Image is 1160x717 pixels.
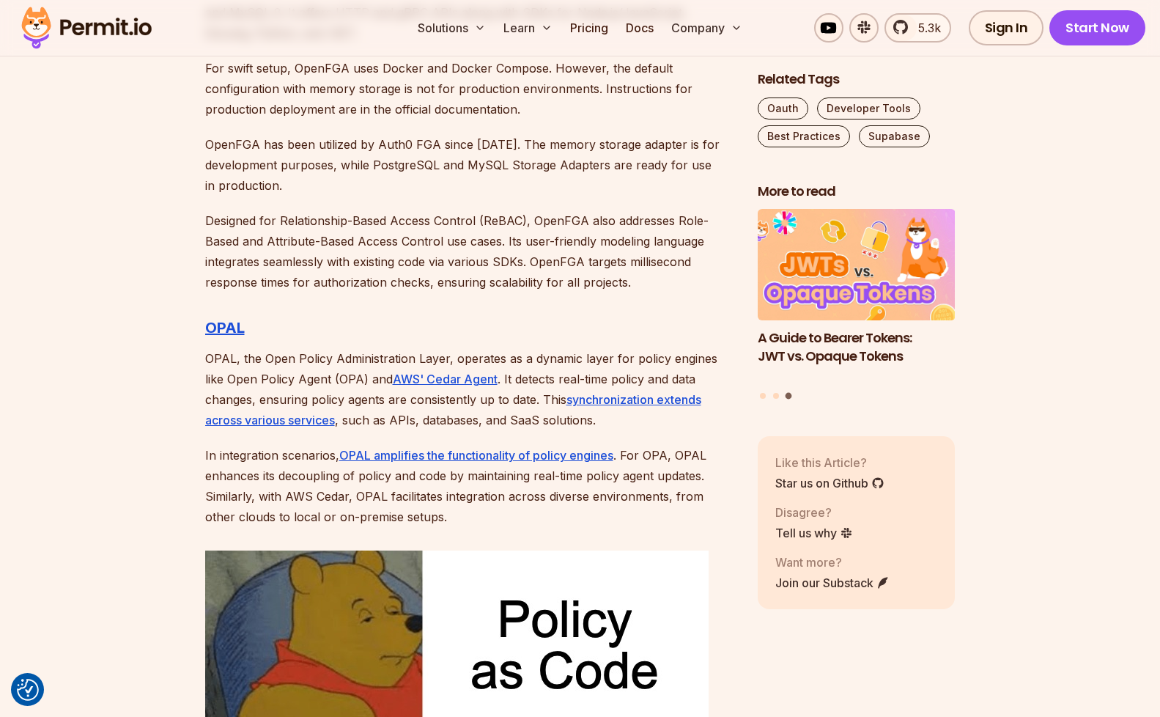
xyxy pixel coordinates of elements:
button: Go to slide 3 [786,393,792,400]
a: Supabase [859,125,930,147]
a: Pricing [564,13,614,43]
a: AWS' Cedar Agent [393,372,498,386]
p: In integration scenarios, . For OPA, OPAL enhances its decoupling of policy and code by maintaini... [205,445,734,527]
div: Posts [758,210,956,402]
button: Go to slide 1 [760,393,766,399]
a: Sign In [969,10,1044,45]
img: A Guide to Bearer Tokens: JWT vs. Opaque Tokens [758,210,956,321]
a: Docs [620,13,660,43]
p: OpenFGA has been utilized by Auth0 FGA since [DATE]. The memory storage adapter is for developmen... [205,134,734,196]
a: OPAL [205,319,245,337]
button: Consent Preferences [17,679,39,701]
a: A Guide to Bearer Tokens: JWT vs. Opaque TokensA Guide to Bearer Tokens: JWT vs. Opaque Tokens [758,210,956,384]
p: Like this Article? [775,454,884,471]
a: Developer Tools [817,98,920,119]
button: Solutions [412,13,492,43]
button: Go to slide 2 [773,393,779,399]
a: Start Now [1049,10,1145,45]
img: Revisit consent button [17,679,39,701]
h2: Related Tags [758,70,956,89]
button: Company [665,13,748,43]
li: 3 of 3 [758,210,956,384]
p: Want more? [775,554,890,571]
a: OPAL amplifies the functionality of policy engines [339,448,613,463]
a: Tell us why [775,524,853,542]
a: 5.3k [884,13,951,43]
p: OPAL, the Open Policy Administration Layer, operates as a dynamic layer for policy engines like O... [205,348,734,430]
a: Best Practices [758,125,850,147]
p: Disagree? [775,504,853,521]
h3: A Guide to Bearer Tokens: JWT vs. Opaque Tokens [758,329,956,366]
span: 5.3k [909,19,941,37]
a: Join our Substack [775,574,890,592]
a: Star us on Github [775,474,884,492]
button: Learn [498,13,558,43]
p: Designed for Relationship-Based Access Control (ReBAC), OpenFGA also addresses Role-Based and Att... [205,210,734,293]
h2: More to read [758,183,956,201]
a: Oauth [758,98,808,119]
p: For swift setup, OpenFGA uses Docker and Docker Compose. However, the default configuration with ... [205,58,734,119]
img: Permit logo [15,3,158,53]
